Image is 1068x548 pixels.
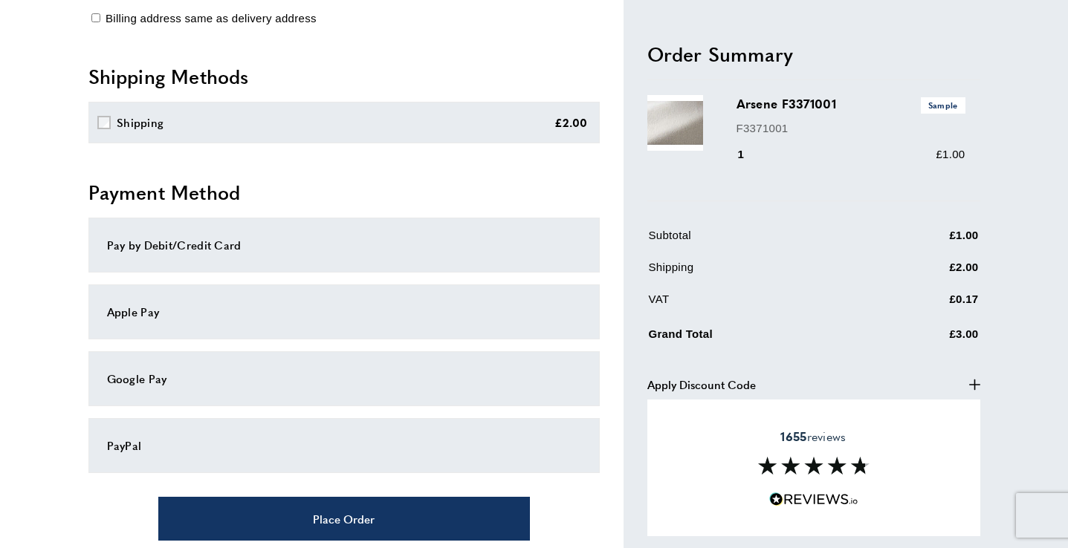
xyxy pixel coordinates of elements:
[876,290,979,319] td: £0.17
[649,226,875,255] td: Subtotal
[647,375,756,393] span: Apply Discount Code
[649,290,875,319] td: VAT
[647,40,980,67] h2: Order Summary
[780,429,846,444] span: reviews
[554,114,588,131] div: £2.00
[107,370,581,388] div: Google Pay
[769,492,858,506] img: Reviews.io 5 stars
[737,119,965,137] p: F3371001
[876,258,979,287] td: £2.00
[647,95,703,151] img: Arsene F3371001
[649,322,875,354] td: Grand Total
[107,437,581,454] div: PayPal
[921,97,965,113] span: Sample
[88,63,600,90] h2: Shipping Methods
[876,226,979,255] td: £1.00
[936,148,965,160] span: £1.00
[107,236,581,254] div: Pay by Debit/Credit Card
[649,258,875,287] td: Shipping
[758,457,870,474] img: Reviews section
[158,497,530,541] button: Place Order
[107,303,581,321] div: Apple Pay
[88,179,600,206] h2: Payment Method
[117,114,164,131] div: Shipping
[91,13,100,22] input: Billing address same as delivery address
[780,428,806,445] strong: 1655
[737,95,965,113] h3: Arsene F3371001
[106,12,317,25] span: Billing address same as delivery address
[876,322,979,354] td: £3.00
[737,146,766,163] div: 1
